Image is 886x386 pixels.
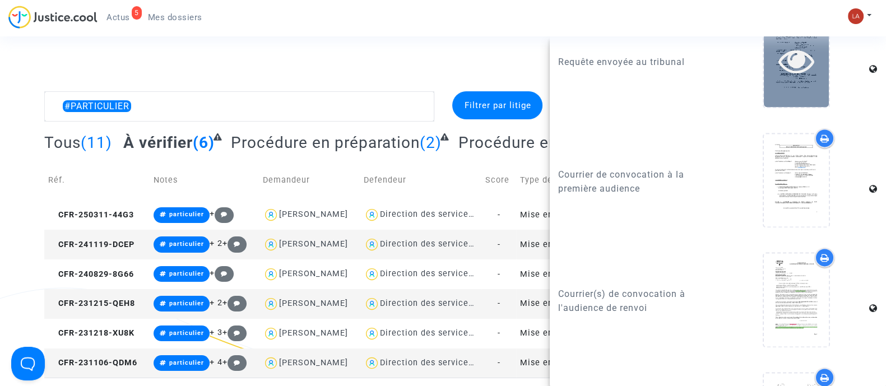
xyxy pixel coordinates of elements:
[279,328,348,338] div: [PERSON_NAME]
[44,133,81,152] span: Tous
[263,325,279,342] img: icon-user.svg
[210,268,234,278] span: +
[98,9,139,26] a: 5Actus
[150,160,259,200] td: Notes
[380,269,691,278] div: Direction des services judiciaires du Ministère de la Justice - Bureau FIP4
[222,239,247,248] span: +
[169,300,204,307] span: particulier
[222,328,247,337] span: +
[516,160,638,200] td: Type de dossier
[148,12,202,22] span: Mes dossiers
[169,329,204,337] span: particulier
[48,210,134,220] span: CFR-250311-44G3
[516,259,638,289] td: Mise en cause de la responsabilité de l'Etat pour lenteur excessive de la Justice
[380,328,691,338] div: Direction des services judiciaires du Ministère de la Justice - Bureau FIP4
[48,328,134,338] span: CFR-231218-XU8K
[516,319,638,348] td: Mise en cause de la responsabilité de l'Etat pour lenteur excessive de la Justice
[263,236,279,253] img: icon-user.svg
[48,358,137,368] span: CFR-231106-QDM6
[364,236,380,253] img: icon-user.svg
[263,296,279,312] img: icon-user.svg
[279,210,348,219] div: [PERSON_NAME]
[210,209,234,218] span: +
[169,240,204,248] span: particulier
[169,359,204,366] span: particulier
[364,266,380,282] img: icon-user.svg
[558,168,709,196] p: Courrier de convocation à la première audience
[516,230,638,259] td: Mise en cause de la responsabilité de l'Etat pour lenteur excessive de la Justice
[364,296,380,312] img: icon-user.svg
[498,358,500,368] span: -
[210,239,222,248] span: + 2
[169,211,204,218] span: particulier
[193,133,215,152] span: (6)
[279,269,348,278] div: [PERSON_NAME]
[231,133,420,152] span: Procédure en préparation
[279,358,348,368] div: [PERSON_NAME]
[516,289,638,319] td: Mise en cause de la responsabilité de l'Etat pour lenteur excessive de la Justice
[48,299,135,308] span: CFR-231215-QEH8
[516,200,638,230] td: Mise en cause de la responsabilité de l'Etat pour lenteur excessive de la Justice
[558,287,709,315] p: Courrier(s) de convocation à l'audience de renvoi
[481,160,516,200] td: Score
[222,298,247,308] span: +
[263,266,279,282] img: icon-user.svg
[139,9,211,26] a: Mes dossiers
[263,207,279,223] img: icon-user.svg
[464,100,531,110] span: Filtrer par litige
[123,133,193,152] span: À vérifier
[498,269,500,279] span: -
[169,270,204,277] span: particulier
[279,239,348,249] div: [PERSON_NAME]
[210,298,222,308] span: + 2
[458,133,604,152] span: Procédure en cours
[498,328,500,338] span: -
[81,133,112,152] span: (11)
[498,240,500,249] span: -
[516,348,638,378] td: Mise en cause de la responsabilité de l'Etat pour lenteur excessive de la Justice
[364,207,380,223] img: icon-user.svg
[380,239,691,249] div: Direction des services judiciaires du Ministère de la Justice - Bureau FIP4
[380,299,691,308] div: Direction des services judiciaires du Ministère de la Justice - Bureau FIP4
[848,8,864,24] img: 3f9b7d9779f7b0ffc2b90d026f0682a9
[222,357,247,367] span: +
[364,325,380,342] img: icon-user.svg
[259,160,360,200] td: Demandeur
[210,357,222,367] span: + 4
[498,210,500,220] span: -
[360,160,481,200] td: Defendeur
[558,55,709,69] p: Requête envoyée au tribunal
[106,12,130,22] span: Actus
[210,328,222,337] span: + 3
[48,269,134,279] span: CFR-240829-8G66
[380,210,691,219] div: Direction des services judiciaires du Ministère de la Justice - Bureau FIP4
[132,6,142,20] div: 5
[263,355,279,371] img: icon-user.svg
[420,133,442,152] span: (2)
[364,355,380,371] img: icon-user.svg
[8,6,98,29] img: jc-logo.svg
[48,240,134,249] span: CFR-241119-DCEP
[498,299,500,308] span: -
[279,299,348,308] div: [PERSON_NAME]
[380,358,691,368] div: Direction des services judiciaires du Ministère de la Justice - Bureau FIP4
[11,347,45,380] iframe: Help Scout Beacon - Open
[44,160,150,200] td: Réf.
